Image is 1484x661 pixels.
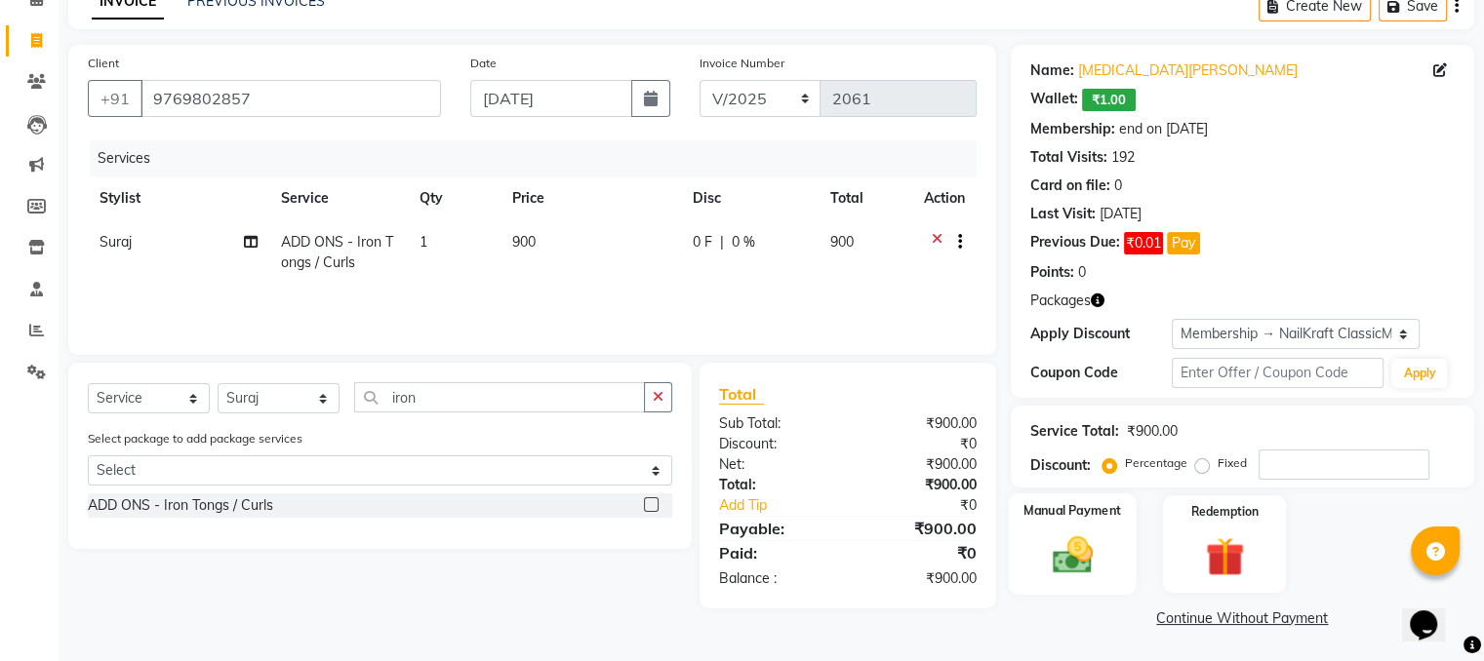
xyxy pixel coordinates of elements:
[912,176,977,220] th: Action
[848,413,991,434] div: ₹900.00
[88,55,119,72] label: Client
[704,434,848,454] div: Discount:
[1111,147,1135,168] div: 192
[1030,232,1120,254] div: Previous Due:
[1119,119,1208,139] div: end on [DATE]
[1127,421,1178,442] div: ₹900.00
[470,55,497,72] label: Date
[269,176,408,220] th: Service
[281,233,393,271] span: ADD ONS - Iron Tongs / Curls
[1391,359,1447,388] button: Apply
[1078,60,1298,81] a: [MEDICAL_DATA][PERSON_NAME]
[1015,608,1470,629] a: Continue Without Payment
[1030,291,1091,311] span: Packages
[704,517,848,540] div: Payable:
[704,413,848,434] div: Sub Total:
[1039,532,1104,579] img: _cash.svg
[1125,454,1187,472] label: Percentage
[819,176,912,220] th: Total
[88,430,302,447] label: Select package to add package services
[848,517,991,540] div: ₹900.00
[1030,204,1096,224] div: Last Visit:
[848,434,991,454] div: ₹0
[1030,175,1110,196] div: Card on file:
[1030,119,1115,139] div: Membership:
[1030,147,1107,168] div: Total Visits:
[140,80,441,117] input: Search by Name/Mobile/Email/Code
[871,495,990,516] div: ₹0
[1030,455,1091,476] div: Discount:
[100,233,132,251] span: Suraj
[1167,232,1200,254] button: Pay
[1218,454,1247,472] label: Fixed
[719,384,764,405] span: Total
[848,541,991,564] div: ₹0
[1030,363,1172,383] div: Coupon Code
[704,568,848,589] div: Balance :
[1082,89,1136,111] span: ₹1.00
[1114,175,1122,196] div: 0
[1124,232,1163,254] span: ₹0.01
[88,495,273,516] div: ADD ONS - Iron Tongs / Curls
[848,568,991,589] div: ₹900.00
[704,475,848,495] div: Total:
[501,176,681,220] th: Price
[1078,262,1086,283] div: 0
[1100,204,1142,224] div: [DATE]
[1193,532,1257,581] img: _gift.svg
[88,80,142,117] button: +91
[1030,89,1078,111] div: Wallet:
[420,233,427,251] span: 1
[700,55,784,72] label: Invoice Number
[1172,358,1384,388] input: Enter Offer / Coupon Code
[848,454,991,475] div: ₹900.00
[704,541,848,564] div: Paid:
[720,232,724,253] span: |
[693,232,712,253] span: 0 F
[1030,421,1119,442] div: Service Total:
[830,233,854,251] span: 900
[90,140,991,176] div: Services
[354,382,645,412] input: Search or Scan
[704,495,871,516] a: Add Tip
[1030,262,1074,283] div: Points:
[512,233,536,251] span: 900
[1402,583,1464,642] iframe: chat widget
[1030,324,1172,344] div: Apply Discount
[1030,60,1074,81] div: Name:
[1023,501,1121,520] label: Manual Payment
[704,454,848,475] div: Net:
[88,176,269,220] th: Stylist
[408,176,501,220] th: Qty
[1191,503,1259,521] label: Redemption
[681,176,819,220] th: Disc
[732,232,755,253] span: 0 %
[848,475,991,495] div: ₹900.00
